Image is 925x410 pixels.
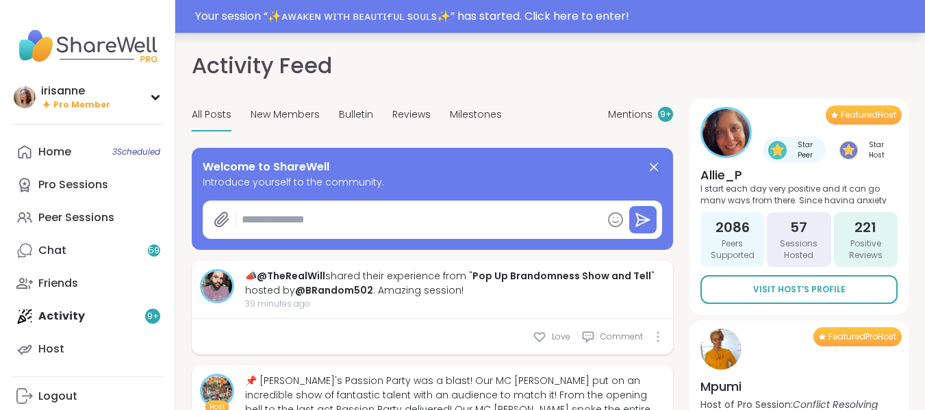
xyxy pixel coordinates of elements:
a: @TheRealWill [257,269,325,283]
div: Logout [38,389,77,404]
img: Allie_P [702,109,750,156]
span: Reviews [392,107,431,122]
span: Love [552,331,570,343]
span: Comment [600,331,643,343]
span: 59 [149,245,160,257]
a: Friends [11,267,164,300]
span: Star Host [861,140,892,160]
img: irisanne [14,86,36,108]
a: Pro Sessions [11,168,164,201]
img: Mpumi [700,329,742,370]
span: 221 [854,218,876,237]
div: Chat [38,243,66,258]
img: ShareWell Nav Logo [11,22,164,70]
span: Featured Host [841,110,896,120]
div: irisanne [41,84,110,99]
div: 📣 shared their experience from " " hosted by : Amazing session! [245,269,665,298]
span: 39 minutes ago [245,298,665,310]
div: Host [38,342,64,357]
h4: Allie_P [700,166,898,183]
span: 3 Scheduled [112,146,160,157]
span: Welcome to ShareWell [203,159,329,175]
img: Star Host [839,141,858,159]
a: Chat59 [11,234,164,267]
span: 57 [790,218,807,237]
span: 9 + [660,109,672,120]
span: 2086 [715,218,750,237]
div: Friends [38,276,78,291]
a: @BRandom502 [295,283,373,297]
p: I start each day very positive and it can go many ways from there. Since having anxiety and [MEDI... [700,183,898,204]
span: Visit Host’s Profile [753,283,846,296]
h4: Mpumi [700,378,898,395]
img: Star Peer [768,141,787,159]
a: Pop Up Brandomness Show and Tell [472,269,651,283]
img: TheRealWill [202,271,232,301]
span: Milestones [450,107,502,122]
span: Peers Supported [706,238,759,261]
span: Pro Member [53,99,110,111]
span: Positive Reviews [839,238,892,261]
span: Bulletin [339,107,373,122]
a: Visit Host’s Profile [700,275,898,304]
span: Mentions [608,107,652,122]
img: Steven6560 [202,376,232,406]
span: Star Peer [789,140,820,160]
a: TheRealWill [200,269,234,303]
div: Your session “ ✨ᴀᴡᴀᴋᴇɴ ᴡɪᴛʜ ʙᴇᴀᴜᴛɪғᴜʟ sᴏᴜʟs✨ ” has started. Click here to enter! [195,8,917,25]
a: Steven6560 [200,374,234,408]
div: Home [38,144,71,159]
a: Peer Sessions [11,201,164,234]
a: Home3Scheduled [11,136,164,168]
div: Peer Sessions [38,210,114,225]
a: Host [11,333,164,366]
div: Pro Sessions [38,177,108,192]
span: New Members [251,107,320,122]
span: Sessions Hosted [772,238,825,261]
span: All Posts [192,107,231,122]
span: Featured Pro Host [828,331,896,342]
span: Introduce yourself to the community. [203,175,662,190]
h1: Activity Feed [192,49,332,82]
